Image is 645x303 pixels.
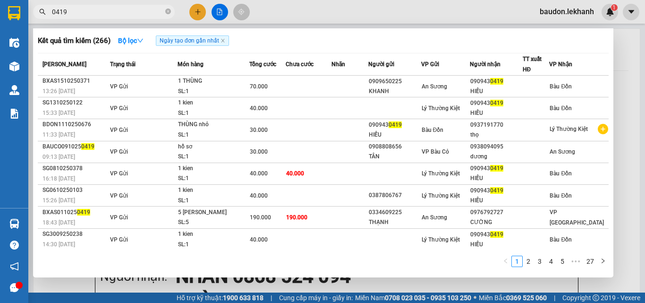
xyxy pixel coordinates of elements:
[500,256,511,267] button: left
[42,219,75,226] span: 18:43 [DATE]
[42,241,75,248] span: 14:30 [DATE]
[178,240,249,250] div: SL: 1
[422,236,460,243] span: Lý Thường Kiệt
[490,78,503,85] span: 0419
[545,256,557,267] li: 4
[42,197,75,204] span: 15:26 [DATE]
[8,19,84,31] div: PHÚ
[389,121,402,128] span: 0419
[550,83,572,90] span: Bàu Đồn
[8,6,20,20] img: logo-vxr
[470,98,522,108] div: 090943
[178,61,204,68] span: Món hàng
[422,170,460,177] span: Lý Thường Kiệt
[178,120,249,130] div: THÙNG nhỏ
[178,130,249,140] div: SL: 1
[8,31,84,44] div: 0392932529
[422,105,460,112] span: Lý Thường Kiệt
[369,130,421,140] div: HIẾU
[568,256,583,267] li: Next 5 Pages
[535,256,545,267] a: 3
[422,127,444,133] span: Bàu Đồn
[81,143,94,150] span: 0419
[42,131,75,138] span: 11:33 [DATE]
[422,192,460,199] span: Lý Thường Kiệt
[42,76,107,86] div: BXAS1510250371
[369,217,421,227] div: THẠNH
[549,61,572,68] span: VP Nhận
[534,256,545,267] li: 3
[512,256,522,267] a: 1
[90,31,186,42] div: NHÃN
[550,105,572,112] span: Bàu Đồn
[178,217,249,228] div: SL: 5
[165,8,171,17] span: close-circle
[470,186,522,196] div: 090943
[7,61,85,72] div: 40.000
[503,258,509,264] span: left
[600,258,606,264] span: right
[110,83,128,90] span: VP Gửi
[9,219,19,229] img: warehouse-icon
[42,98,107,108] div: SG1310250122
[470,240,522,250] div: HIẾU
[9,38,19,48] img: warehouse-icon
[42,175,75,182] span: 16:18 [DATE]
[165,9,171,14] span: close-circle
[178,108,249,119] div: SL: 1
[597,256,609,267] li: Next Page
[369,208,421,217] div: 0334609225
[178,152,249,162] div: SL: 1
[550,170,572,177] span: Bàu Đồn
[249,61,276,68] span: Tổng cước
[52,7,163,17] input: Tìm tên, số ĐT hoặc mã đơn
[250,105,268,112] span: 40.000
[250,236,268,243] span: 40.000
[221,38,225,43] span: close
[178,229,249,240] div: 1 kien
[156,35,229,46] span: Ngày tạo đơn gần nhất
[470,173,522,183] div: HIẾU
[490,165,503,172] span: 0419
[523,256,534,267] a: 2
[490,100,503,106] span: 0419
[110,170,128,177] span: VP Gửi
[369,87,421,96] div: KHANH
[550,236,572,243] span: Bàu Đồn
[110,236,128,243] span: VP Gửi
[110,127,128,133] span: VP Gửi
[470,61,501,68] span: Người nhận
[470,108,522,118] div: HIẾU
[250,214,271,221] span: 190.000
[523,56,542,73] span: TT xuất HĐ
[369,77,421,87] div: 0909650225
[42,154,75,160] span: 09:13 [DATE]
[110,148,128,155] span: VP Gửi
[422,148,449,155] span: VP Bàu Cỏ
[490,231,503,238] span: 0419
[250,170,268,177] span: 40.000
[118,37,144,44] strong: Bộ lọc
[10,241,19,250] span: question-circle
[470,142,522,152] div: 0938094095
[550,126,588,132] span: Lý Thường Kiệt
[583,256,597,267] li: 27
[557,256,568,267] li: 5
[523,256,534,267] li: 2
[598,124,608,134] span: plus-circle
[368,61,394,68] span: Người gửi
[470,120,522,130] div: 0937191770
[286,170,304,177] span: 40.000
[9,109,19,119] img: solution-icon
[42,164,107,173] div: SG0810250378
[597,256,609,267] button: right
[470,230,522,240] div: 090943
[511,256,523,267] li: 1
[546,256,556,267] a: 4
[178,185,249,196] div: 1 kien
[369,142,421,152] div: 0908808656
[90,8,186,31] div: BX [GEOGRAPHIC_DATA]
[470,208,522,217] div: 0976792727
[422,214,447,221] span: An Sương
[470,217,522,227] div: CƯỜNG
